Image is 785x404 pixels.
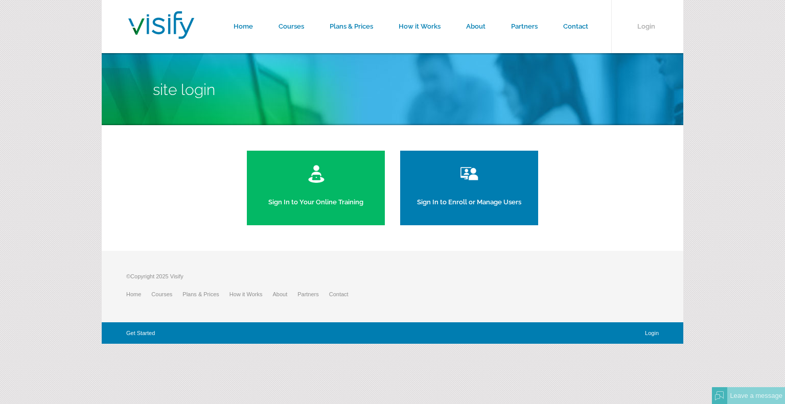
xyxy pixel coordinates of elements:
img: Visify Training [128,11,194,39]
span: Site Login [153,81,215,99]
a: Login [645,330,659,336]
div: Leave a message [727,387,785,404]
a: Visify Training [128,27,194,42]
a: Contact [329,291,359,297]
a: Get Started [126,330,155,336]
a: Sign In to Enroll or Manage Users [400,151,538,225]
a: Plans & Prices [182,291,229,297]
img: manage users [458,163,481,184]
span: Copyright 2025 Visify [130,273,183,279]
p: © [126,271,359,287]
a: How it Works [229,291,273,297]
img: training [307,163,325,184]
a: Home [126,291,151,297]
a: About [272,291,297,297]
img: Offline [715,391,724,400]
a: Sign In to Your Online Training [247,151,385,225]
a: Partners [297,291,329,297]
a: Courses [151,291,182,297]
